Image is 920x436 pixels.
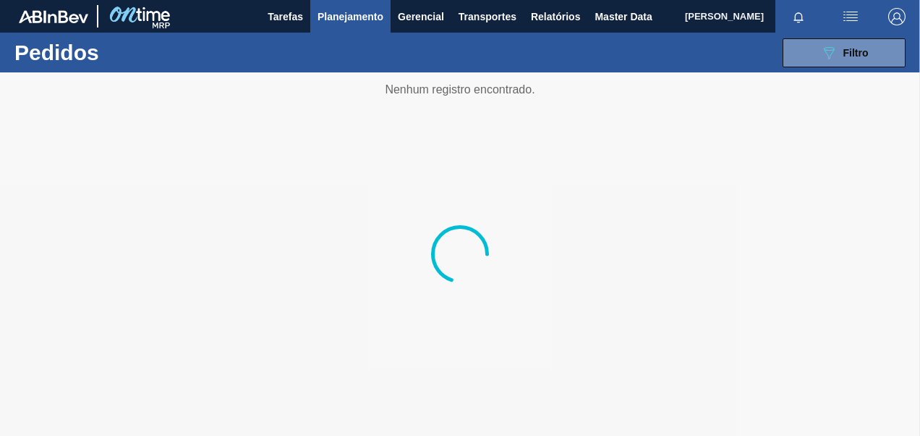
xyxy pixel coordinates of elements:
[398,8,444,25] span: Gerencial
[595,8,652,25] span: Master Data
[783,38,906,67] button: Filtro
[775,7,822,27] button: Notificações
[843,47,869,59] span: Filtro
[842,8,859,25] img: userActions
[531,8,580,25] span: Relatórios
[888,8,906,25] img: Logout
[19,10,88,23] img: TNhmsLtSVTkK8tSr43FrP2fwEKptu5GPRR3wAAAABJRU5ErkJggg==
[318,8,383,25] span: Planejamento
[14,44,214,61] h1: Pedidos
[459,8,516,25] span: Transportes
[268,8,303,25] span: Tarefas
